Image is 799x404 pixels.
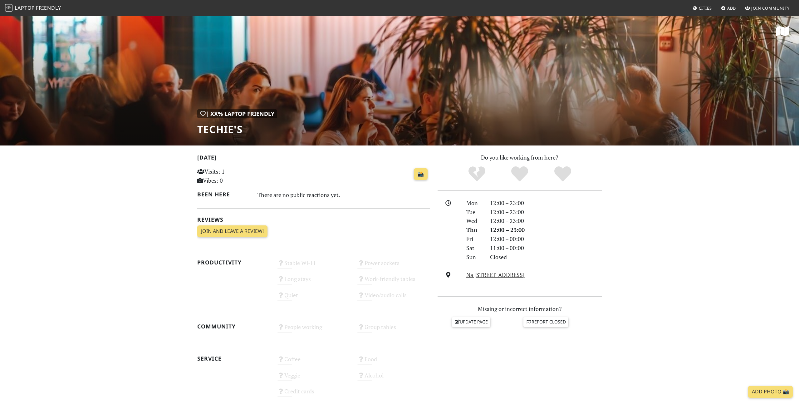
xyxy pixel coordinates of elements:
[452,317,491,327] a: Update page
[699,5,712,11] span: Cities
[463,244,486,253] div: Sat
[354,354,434,370] div: Food
[5,3,61,14] a: LaptopFriendly LaptopFriendly
[354,290,434,306] div: Video/audio calls
[257,190,430,200] div: There are no public reactions yet.
[463,253,486,262] div: Sun
[197,167,270,185] p: Visits: 1 Vibes: 0
[354,370,434,386] div: Alcohol
[274,322,354,338] div: People working
[743,2,792,14] a: Join Community
[197,191,250,198] h2: Been here
[438,153,602,162] p: Do you like working from here?
[690,2,714,14] a: Cities
[523,317,568,327] a: Report closed
[718,2,739,14] a: Add
[197,123,277,135] h1: Techie's
[15,4,35,11] span: Laptop
[498,165,541,183] div: Yes
[197,216,430,223] h2: Reviews
[727,5,736,11] span: Add
[36,4,61,11] span: Friendly
[486,199,605,208] div: 12:00 – 23:00
[274,274,354,290] div: Long stays
[354,322,434,338] div: Group tables
[274,370,354,386] div: Veggie
[274,354,354,370] div: Coffee
[438,304,602,313] p: Missing or incorrect information?
[197,323,270,330] h2: Community
[197,355,270,362] h2: Service
[274,386,354,402] div: Credit cards
[463,234,486,244] div: Fri
[197,109,277,118] div: | XX% Laptop Friendly
[455,165,498,183] div: No
[463,199,486,208] div: Mon
[541,165,584,183] div: Definitely!
[486,253,605,262] div: Closed
[486,234,605,244] div: 12:00 – 00:00
[274,290,354,306] div: Quiet
[463,216,486,225] div: Wed
[486,208,605,217] div: 12:00 – 23:00
[197,225,267,237] a: Join and leave a review!
[486,225,605,234] div: 12:00 – 23:00
[751,5,790,11] span: Join Community
[354,274,434,290] div: Work-friendly tables
[486,216,605,225] div: 12:00 – 23:00
[463,225,486,234] div: Thu
[274,258,354,274] div: Stable Wi-Fi
[5,4,12,12] img: LaptopFriendly
[486,244,605,253] div: 11:00 – 00:00
[197,259,270,266] h2: Productivity
[197,154,430,163] h2: [DATE]
[354,258,434,274] div: Power sockets
[463,208,486,217] div: Tue
[748,386,793,398] a: Add Photo 📸
[414,168,428,180] a: 📸
[466,271,525,278] a: Na [STREET_ADDRESS]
